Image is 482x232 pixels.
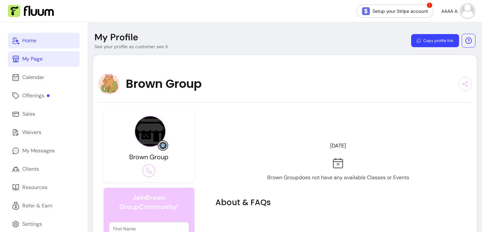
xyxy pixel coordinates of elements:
div: My Page [22,55,43,63]
div: Settings [22,220,42,228]
p: See your profile as customer see it [94,43,168,50]
p: Brown Group does not have any available Classes or Events [267,174,409,182]
a: Refer & Earn [8,198,80,214]
div: Offerings [22,92,50,100]
img: Fluum Logo [8,5,54,17]
a: Clients [8,161,80,177]
a: Calendar [8,69,80,85]
img: Provider image [98,73,119,94]
div: Home [22,37,36,45]
h6: Join Brown Group Community! [109,193,189,211]
input: First Name [113,225,185,232]
header: [DATE] [215,139,461,152]
a: My Page [8,51,80,67]
img: avatar [461,5,474,18]
a: My Messages [8,143,80,159]
a: Sales [8,106,80,122]
img: Fully booked icon [333,158,343,168]
div: My Messages [22,147,55,155]
p: My Profile [94,31,138,43]
img: Stripe Icon [362,7,370,15]
a: Setup your Stripe account [356,5,433,18]
span: Brown Group [126,77,202,90]
span: AAAA A. [441,8,458,14]
div: Clients [22,165,39,173]
span: Brown Group [129,153,169,161]
a: Home [8,33,80,48]
h2: About & FAQs [215,197,461,208]
a: Settings [8,216,80,232]
button: Copy profile link [411,34,459,47]
img: Grow [159,142,167,149]
img: Provider image [134,116,166,147]
div: Resources [22,184,48,191]
div: Calendar [22,73,44,81]
div: Waivers [22,128,41,136]
button: avatarAAAA A. [441,5,474,18]
span: ! [426,2,433,9]
div: Sales [22,110,35,118]
a: Waivers [8,125,80,140]
a: Offerings [8,88,80,104]
a: Resources [8,180,80,195]
div: Refer & Earn [22,202,52,210]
